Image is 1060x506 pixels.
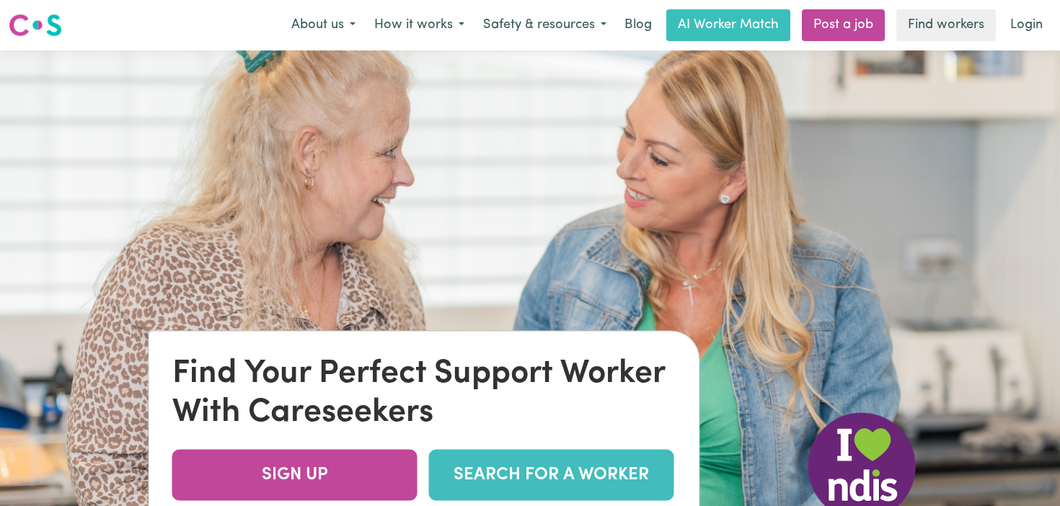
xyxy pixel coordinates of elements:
[282,10,365,40] button: About us
[925,414,954,443] iframe: Close message
[1002,448,1048,494] iframe: Button to launch messaging window
[474,10,616,40] button: Safety & resources
[802,9,885,41] a: Post a job
[365,10,474,40] button: How it works
[666,9,790,41] a: AI Worker Match
[616,9,661,41] a: Blog
[9,9,62,42] a: Careseekers logo
[429,449,674,500] a: SEARCH FOR A WORKER
[1002,9,1051,41] a: Login
[9,12,62,38] img: Careseekers logo
[896,9,996,41] a: Find workers
[172,354,676,432] div: Find Your Perfect Support Worker With Careseekers
[172,449,418,500] a: SIGN UP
